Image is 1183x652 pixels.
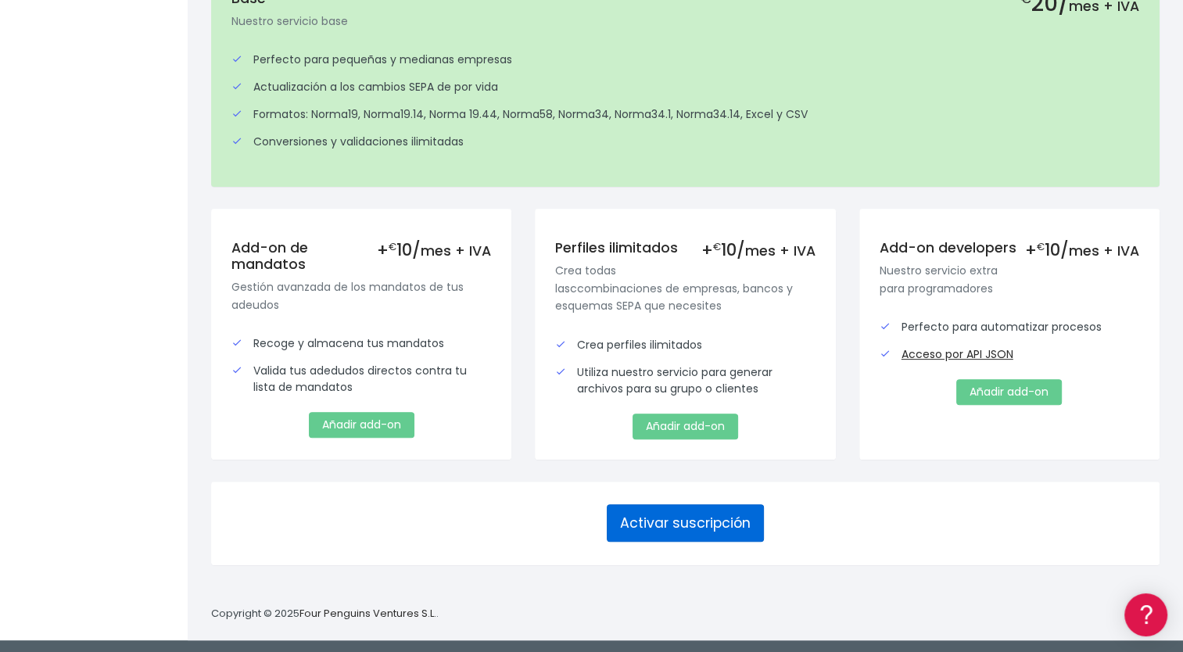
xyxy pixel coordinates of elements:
[880,319,1139,335] div: Perfecto para automatizar procesos
[231,240,491,273] h5: Add-on de mandatos
[701,240,816,260] div: + 10/
[211,606,439,622] p: Copyright © 2025 .
[633,414,738,439] a: Añadir add-on
[555,337,815,353] div: Crea perfiles ilimitados
[231,106,1139,123] div: Formatos: Norma19, Norma19.14, Norma 19.44, Norma58, Norma34, Norma34.1, Norma34.14, Excel y CSV
[231,79,1139,95] div: Actualización a los cambios SEPA de por vida
[956,379,1062,405] a: Añadir add-on
[902,346,1013,363] a: Acceso por API JSON
[377,240,491,260] div: + 10/
[16,335,297,360] a: General
[16,173,297,188] div: Convertir ficheros
[421,242,491,260] span: mes + IVA
[555,262,815,314] p: Crea todas lasccombinaciones de empresas, bancos y esquemas SEPA que necesites
[16,418,297,446] button: Contáctanos
[309,412,414,438] a: Añadir add-on
[16,133,297,157] a: Información general
[16,310,297,325] div: Facturación
[231,278,491,313] p: Gestión avanzada de los mandatos de tus adeudos
[231,363,491,396] div: Valida tus adedudos directos contra tu lista de mandatos
[880,240,1139,256] h5: Add-on developers
[880,262,1139,297] p: Nuestro servicio extra para programadores
[16,222,297,246] a: Problemas habituales
[231,134,1139,150] div: Conversiones y validaciones ilimitadas
[299,606,436,621] a: Four Penguins Ventures S.L.
[231,13,1139,30] p: Nuestro servicio base
[16,246,297,270] a: Videotutoriales
[16,375,297,390] div: Programadores
[745,242,816,260] span: mes + IVA
[231,52,1139,68] div: Perfecto para pequeñas y medianas empresas
[1025,240,1139,260] div: + 10/
[16,270,297,295] a: Perfiles de empresas
[555,364,815,397] div: Utiliza nuestro servicio para generar archivos para su grupo o clientes
[231,335,491,352] div: Recoge y almacena tus mandatos
[713,240,721,253] small: €
[16,198,297,222] a: Formatos
[607,504,764,542] button: Activar suscripción
[1069,242,1139,260] span: mes + IVA
[16,399,297,424] a: API
[1037,240,1045,253] small: €
[16,109,297,124] div: Información general
[555,240,815,256] h5: Perfiles ilimitados
[215,450,301,465] a: POWERED BY ENCHANT
[389,240,396,253] small: €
